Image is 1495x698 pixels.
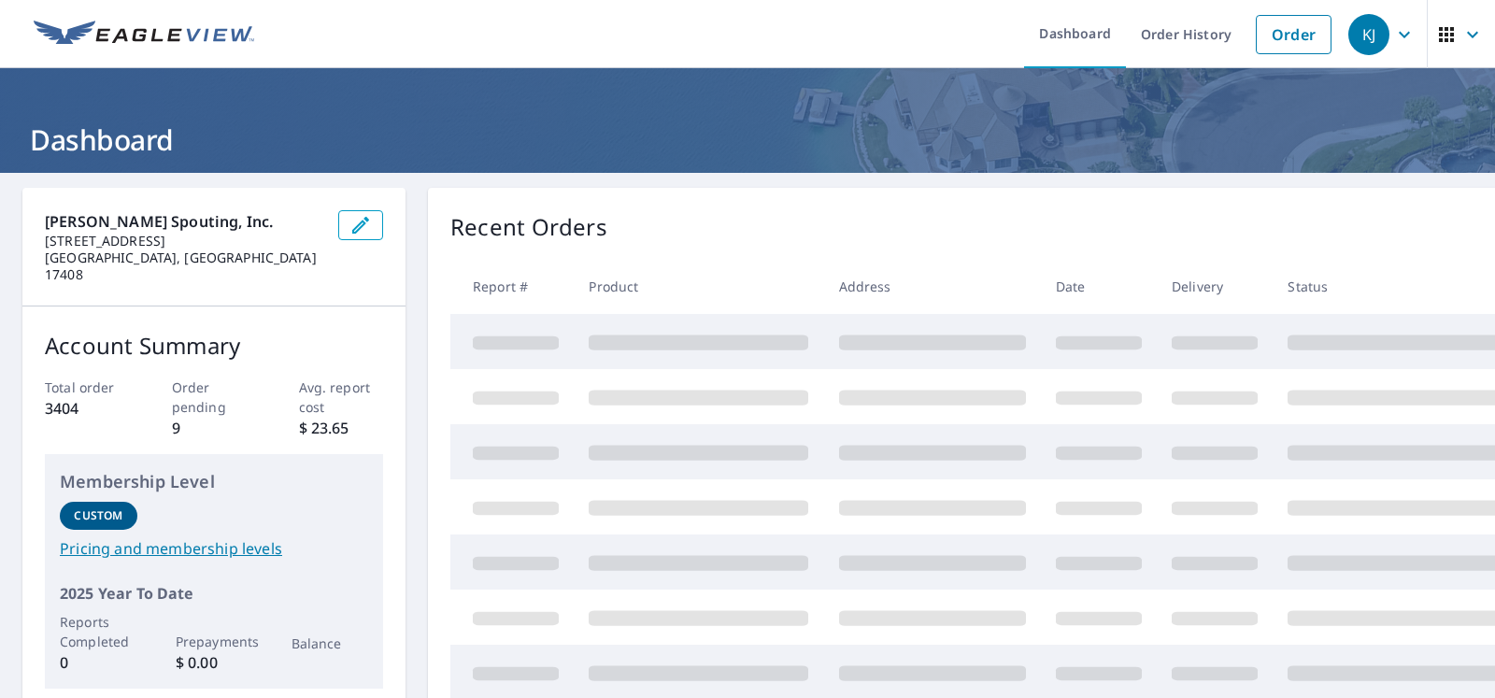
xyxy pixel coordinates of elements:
a: Pricing and membership levels [60,537,368,560]
p: 2025 Year To Date [60,582,368,605]
th: Delivery [1157,259,1273,314]
a: Order [1256,15,1331,54]
p: Avg. report cost [299,377,384,417]
p: [PERSON_NAME] Spouting, Inc. [45,210,323,233]
p: Custom [74,507,122,524]
p: Balance [292,634,369,653]
div: KJ [1348,14,1389,55]
th: Date [1041,259,1157,314]
p: 9 [172,417,257,439]
th: Address [824,259,1041,314]
p: Membership Level [60,469,368,494]
th: Product [574,259,823,314]
p: Total order [45,377,130,397]
img: EV Logo [34,21,254,49]
p: [STREET_ADDRESS] [45,233,323,249]
p: Prepayments [176,632,253,651]
th: Report # [450,259,574,314]
p: Recent Orders [450,210,607,244]
p: 0 [60,651,137,674]
p: Account Summary [45,329,383,363]
p: Reports Completed [60,612,137,651]
h1: Dashboard [22,121,1473,159]
p: 3404 [45,397,130,420]
p: $ 0.00 [176,651,253,674]
p: Order pending [172,377,257,417]
p: [GEOGRAPHIC_DATA], [GEOGRAPHIC_DATA] 17408 [45,249,323,283]
p: $ 23.65 [299,417,384,439]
